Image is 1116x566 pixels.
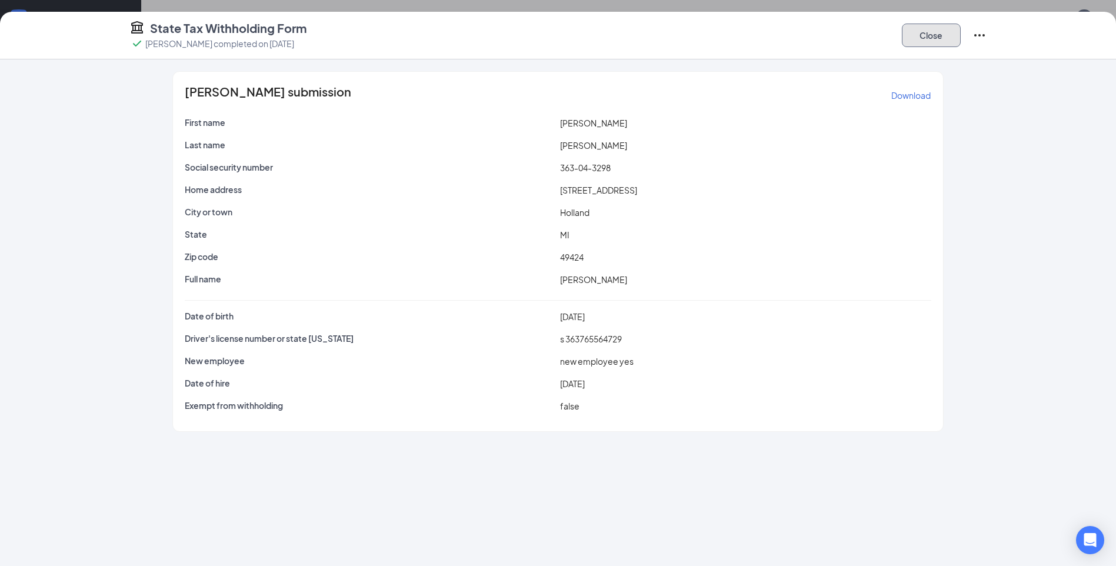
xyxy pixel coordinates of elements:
[130,36,144,51] svg: Checkmark
[560,162,611,173] span: 363-04-3298
[185,355,555,367] p: New employee
[560,311,585,322] span: [DATE]
[902,24,961,47] button: Close
[1076,526,1104,554] div: Open Intercom Messenger
[560,252,584,262] span: 49424
[185,310,555,322] p: Date of birth
[972,28,987,42] svg: Ellipses
[185,184,555,195] p: Home address
[145,38,294,49] p: [PERSON_NAME] completed on [DATE]
[185,399,555,411] p: Exempt from withholding
[560,140,627,151] span: [PERSON_NAME]
[150,20,307,36] h4: State Tax Withholding Form
[185,116,555,128] p: First name
[560,229,569,240] span: MI
[185,206,555,218] p: City or town
[185,228,555,240] p: State
[185,273,555,285] p: Full name
[185,86,351,105] span: [PERSON_NAME] submission
[560,401,579,411] span: false
[560,274,627,285] span: [PERSON_NAME]
[560,118,627,128] span: [PERSON_NAME]
[560,207,589,218] span: Holland
[891,89,931,101] p: Download
[560,334,622,344] span: s 363765564729
[185,251,555,262] p: Zip code
[185,332,555,344] p: Driver's license number or state [US_STATE]
[560,378,585,389] span: [DATE]
[185,139,555,151] p: Last name
[130,20,144,34] svg: TaxGovernmentIcon
[891,86,931,105] button: Download
[560,356,634,367] span: new employee yes
[185,377,555,389] p: Date of hire
[560,185,637,195] span: [STREET_ADDRESS]
[185,161,555,173] p: Social security number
